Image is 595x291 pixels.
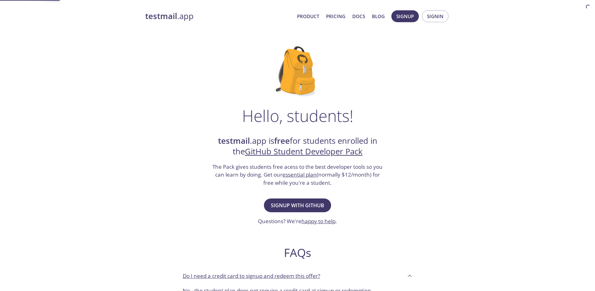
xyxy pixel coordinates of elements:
a: Product [297,12,319,20]
button: Signup [391,10,419,22]
span: Signin [427,12,444,20]
a: Blog [372,12,385,20]
h2: FAQs [178,246,418,260]
a: testmail.app [145,11,292,22]
span: Signup [396,12,414,20]
img: github-student-backpack.png [276,46,319,96]
p: Do I need a credit card to signup and redeem this offer? [183,272,320,280]
a: happy to help [301,218,335,225]
a: GitHub Student Developer Pack [245,146,363,157]
h2: .app is for students enrolled in the [212,136,384,157]
a: Docs [352,12,365,20]
h3: Questions? We're . [258,217,337,225]
h3: The Pack gives students free acess to the best developer tools so you can learn by doing. Get our... [212,163,384,187]
strong: testmail [218,135,250,146]
h1: Hello, students! [242,106,353,125]
button: Signup with GitHub [264,198,331,212]
a: essential plan [282,171,317,178]
div: Do I need a credit card to signup and redeem this offer? [178,267,418,284]
span: Signup with GitHub [271,201,324,210]
strong: testmail [145,11,177,22]
a: Pricing [326,12,345,20]
button: Signin [422,10,449,22]
strong: free [274,135,290,146]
